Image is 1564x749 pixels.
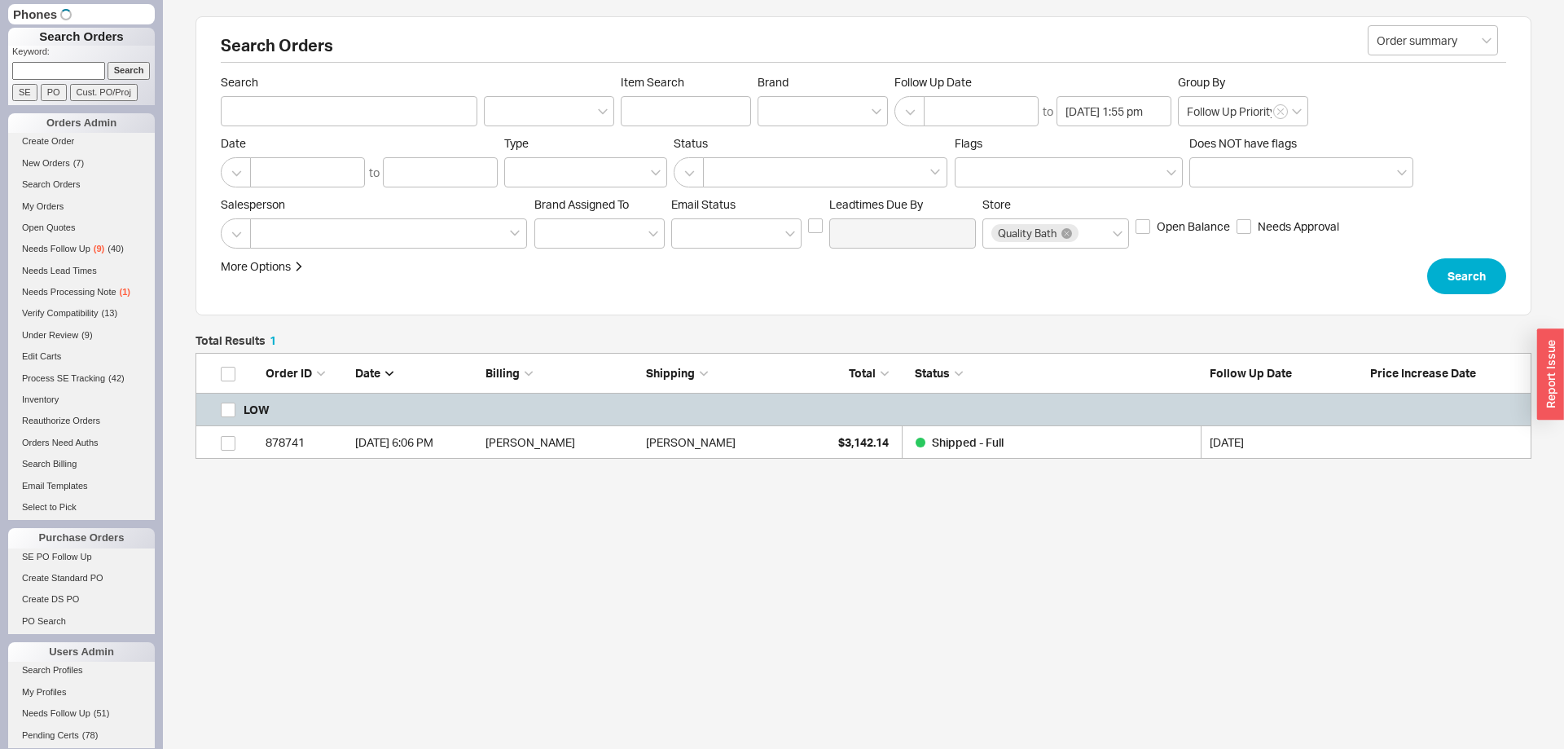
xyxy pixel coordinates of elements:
svg: open menu [598,108,608,115]
a: My Profiles [8,684,155,701]
span: ( 9 ) [81,330,92,340]
div: 1/27/25 6:06 PM [355,426,477,459]
div: Users Admin [8,642,155,662]
a: Search Profiles [8,662,155,679]
span: Type [504,136,529,150]
span: Group By [1178,75,1225,89]
span: Date [355,366,380,380]
span: Search [221,75,477,90]
span: ( 9 ) [94,244,104,253]
input: Item Search [621,96,751,126]
svg: open menu [1292,108,1302,115]
span: Follow Up Date [894,75,1171,90]
div: [PERSON_NAME] [485,426,638,459]
span: Status [915,366,950,380]
span: Follow Up Date [1210,366,1292,380]
p: Keyword: [12,46,155,62]
input: Search [221,96,477,126]
input: Brand [767,102,778,121]
span: 1 [270,333,276,347]
span: Search [1448,267,1486,286]
svg: open menu [785,231,795,237]
span: Order ID [266,366,312,380]
a: Needs Follow Up(51) [8,705,155,722]
button: Search [1427,258,1506,294]
span: Does NOT have flags [1189,136,1297,150]
span: Under Review [22,330,78,340]
a: Under Review(9) [8,327,155,344]
span: New Orders [22,158,70,168]
span: Needs Processing Note [22,287,116,297]
div: Total [807,365,889,381]
div: Billing [485,365,638,381]
button: More Options [221,258,304,275]
span: ( 51 ) [94,708,110,718]
a: Verify Compatibility(13) [8,305,155,322]
span: Status [674,136,948,151]
input: Store [1081,224,1092,243]
a: Create DS PO [8,591,155,608]
a: Edit Carts [8,348,155,365]
a: Open Quotes [8,219,155,236]
span: Process SE Tracking [22,373,105,383]
span: Shipped - Full [932,435,1004,449]
a: Search Orders [8,176,155,193]
span: Em ​ ail Status [671,197,736,211]
span: Price Increase Date [1370,366,1476,380]
a: Pending Certs(78) [8,727,155,744]
span: Needs Follow Up [22,244,90,253]
div: to [1043,104,1053,120]
input: SE [12,84,37,101]
a: New Orders(7) [8,155,155,172]
span: Brand [758,75,789,89]
input: Search [108,62,151,79]
span: Shipping [646,366,695,380]
div: More Options [221,258,291,275]
span: Quality Bath [998,227,1057,239]
div: Purchase Orders [8,528,155,548]
div: 02/11/2025 [1210,426,1362,459]
span: Item Search [621,75,751,90]
a: Needs Lead Times [8,262,155,280]
span: Flags [955,136,982,150]
div: Orders Admin [8,113,155,133]
span: ( 40 ) [108,244,124,253]
input: Flags [964,163,975,182]
a: Select to Pick [8,499,155,516]
a: Process SE Tracking(42) [8,370,155,387]
input: Needs Approval [1237,219,1251,234]
div: to [369,165,380,181]
input: Type [513,163,525,182]
a: My Orders [8,198,155,215]
span: Salesperson [221,197,528,212]
input: Does NOT have flags [1198,163,1210,182]
a: Orders Need Auths [8,434,155,452]
a: Needs Processing Note(1) [8,284,155,301]
a: SE PO Follow Up [8,549,155,566]
span: ( 1 ) [120,287,130,297]
div: Shipping [646,365,798,381]
a: Create Order [8,133,155,150]
span: $3,142.14 [838,435,889,449]
a: 878741[DATE] 6:06 PM[PERSON_NAME][PERSON_NAME]$3,142.14Shipped - Full [DATE] [195,426,1531,459]
span: Brand Assigned To [534,197,629,211]
div: Phones [8,4,155,24]
span: Needs Follow Up [22,708,90,718]
span: Needs Approval [1258,218,1339,235]
h2: Search Orders [221,37,1506,63]
input: Cust. PO/Proj [70,84,138,101]
span: Billing [485,366,520,380]
span: Pending Certs [22,730,79,740]
a: PO Search [8,613,155,630]
span: Leadtimes Due By [829,197,976,212]
a: Reauthorize Orders [8,412,155,430]
div: Order ID [266,365,347,381]
div: grid [195,394,1531,459]
input: PO [41,84,67,101]
span: ( 7 ) [73,158,84,168]
a: Search Billing [8,456,155,473]
span: Store [982,197,1011,211]
a: Needs Follow Up(9)(40) [8,240,155,258]
svg: open menu [1482,37,1492,44]
span: ( 13 ) [102,308,118,318]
